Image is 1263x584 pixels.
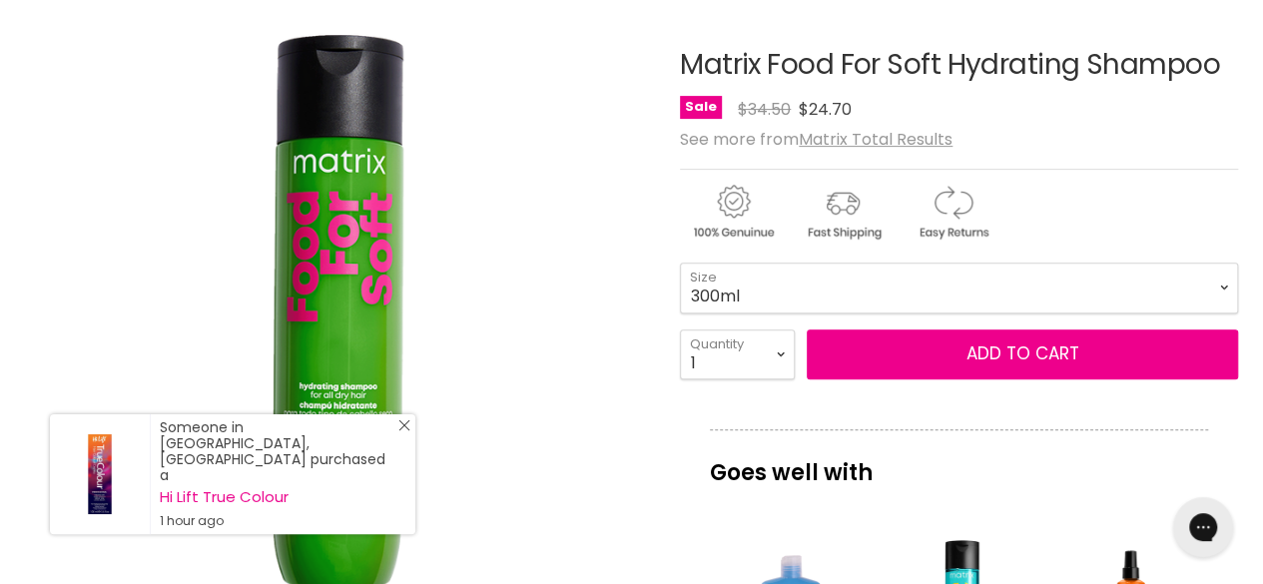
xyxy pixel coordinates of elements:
span: $24.70 [799,98,852,121]
img: genuine.gif [680,182,786,243]
span: See more from [680,128,952,151]
span: Add to cart [966,341,1079,365]
small: 1 hour ago [160,513,395,529]
p: Goes well with [710,429,1208,495]
a: Matrix Total Results [799,128,952,151]
a: Visit product page [50,414,150,534]
a: Close Notification [390,419,410,439]
select: Quantity [680,329,795,379]
h1: Matrix Food For Soft Hydrating Shampoo [680,50,1238,81]
svg: Close Icon [398,419,410,431]
span: $34.50 [738,98,791,121]
a: Hi Lift True Colour [160,489,395,505]
img: returns.gif [900,182,1005,243]
button: Add to cart [807,329,1238,379]
span: Sale [680,96,722,119]
img: shipping.gif [790,182,896,243]
iframe: Gorgias live chat messenger [1163,490,1243,564]
div: Someone in [GEOGRAPHIC_DATA], [GEOGRAPHIC_DATA] purchased a [160,419,395,529]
